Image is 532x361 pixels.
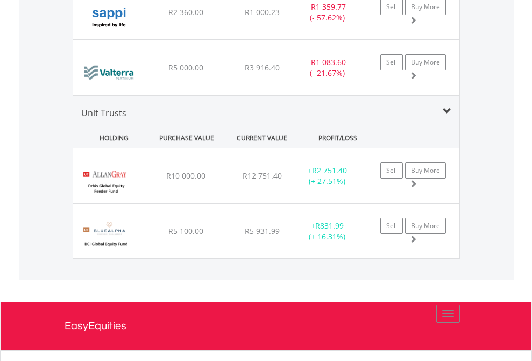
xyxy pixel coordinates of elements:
div: PROFIT/LOSS [301,128,374,148]
a: Sell [380,54,403,70]
span: R5 931.99 [245,226,280,236]
a: Sell [380,162,403,179]
a: Sell [380,218,403,234]
div: CURRENT VALUE [225,128,299,148]
a: EasyEquities [65,302,468,350]
div: HOLDING [74,128,147,148]
span: R3 916.40 [245,62,280,73]
div: + (+ 27.51%) [294,165,361,187]
img: EQU.ZA.VAL.png [79,54,140,92]
span: R10 000.00 [166,171,205,181]
div: - (- 57.62%) [294,2,361,23]
a: Buy More [405,218,446,234]
a: Buy More [405,54,446,70]
div: - (- 21.67%) [294,57,361,79]
span: R2 751.40 [312,165,347,175]
span: Unit Trusts [81,107,126,119]
span: R2 360.00 [168,7,203,17]
div: + (+ 16.31%) [294,221,361,242]
img: UT.ZA.BGFFC.png [79,217,133,256]
div: PURCHASE VALUE [150,128,223,148]
span: R12 751.40 [243,171,282,181]
span: R1 359.77 [311,2,346,12]
span: R831.99 [315,221,344,231]
a: Buy More [405,162,446,179]
span: R1 083.60 [311,57,346,67]
img: UT.ZA.AGOE.png [79,162,133,200]
span: R5 000.00 [168,62,203,73]
span: R1 000.23 [245,7,280,17]
span: R5 100.00 [168,226,203,236]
